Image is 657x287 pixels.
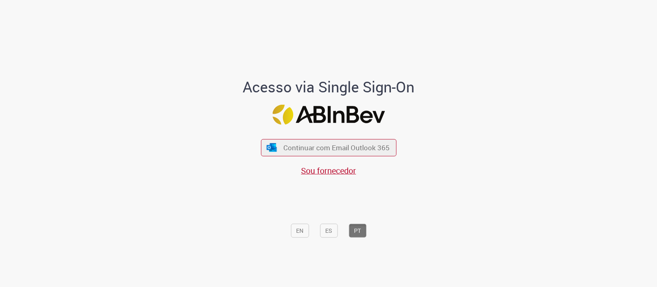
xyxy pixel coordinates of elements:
[272,105,385,125] img: Logo ABInBev
[215,79,443,95] h1: Acesso via Single Sign-On
[291,224,309,238] button: EN
[261,139,396,156] button: ícone Azure/Microsoft 360 Continuar com Email Outlook 365
[266,143,278,152] img: ícone Azure/Microsoft 360
[301,165,356,176] a: Sou fornecedor
[283,143,390,152] span: Continuar com Email Outlook 365
[320,224,338,238] button: ES
[349,224,366,238] button: PT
